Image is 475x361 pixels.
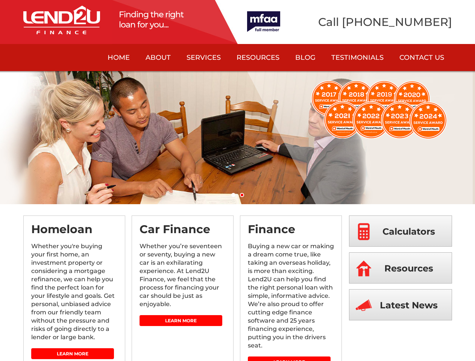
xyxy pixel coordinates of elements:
[349,252,452,284] a: Resources
[31,223,117,242] h3: Homeloan
[140,315,222,326] a: Learn More
[229,44,287,71] a: Resources
[349,215,452,247] a: Calculators
[382,216,435,247] span: Calculators
[323,44,392,71] a: Testimonials
[31,348,114,359] a: Learn More
[311,80,447,139] img: WOM2024.png
[140,223,226,242] h3: Car Finance
[240,193,244,197] a: 2
[248,242,334,356] p: Buying a new car or making a dream come true, like taking an overseas holiday, is more than excit...
[138,44,179,71] a: About
[380,290,438,321] span: Latest News
[248,223,334,242] h3: Finance
[287,44,323,71] a: Blog
[384,253,433,284] span: Resources
[100,44,138,71] a: Home
[392,44,452,71] a: Contact Us
[140,242,226,315] p: Whether you’re seventeen or seventy, buying a new car is an exhilarating experience. At Lend2U Fi...
[231,193,235,197] a: 1
[179,44,229,71] a: Services
[31,242,117,348] p: Whether you're buying your first home, an investment property or considering a mortgage refinance...
[349,289,452,320] a: Latest News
